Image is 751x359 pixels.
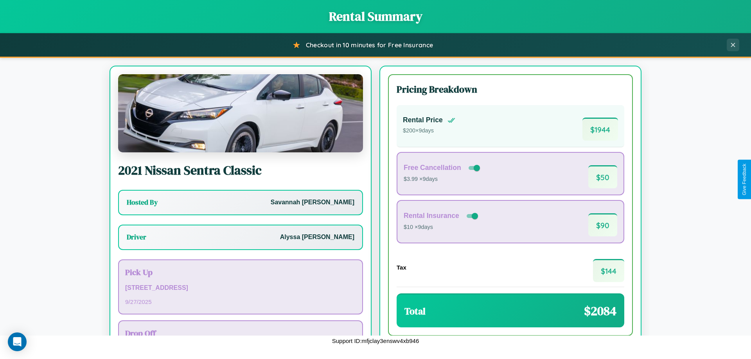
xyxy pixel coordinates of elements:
h3: Pick Up [125,266,356,278]
h3: Pricing Breakdown [397,83,624,96]
p: Savannah [PERSON_NAME] [271,197,354,208]
h4: Rental Price [403,116,443,124]
p: 9 / 27 / 2025 [125,296,356,307]
p: [STREET_ADDRESS] [125,282,356,294]
span: $ 50 [588,165,617,188]
h4: Rental Insurance [404,212,459,220]
p: Alyssa [PERSON_NAME] [280,232,354,243]
span: Checkout in 10 minutes for Free Insurance [306,41,433,49]
img: Nissan Sentra Classic [118,74,363,152]
div: Give Feedback [742,164,747,195]
div: Open Intercom Messenger [8,332,27,351]
p: $10 × 9 days [404,222,480,232]
p: $3.99 × 9 days [404,174,482,184]
h3: Hosted By [127,198,158,207]
p: Support ID: mfjclay3enswv4xb946 [332,336,419,346]
h3: Drop Off [125,327,356,339]
h2: 2021 Nissan Sentra Classic [118,162,363,179]
p: $ 200 × 9 days [403,126,455,136]
span: $ 90 [588,213,617,236]
h4: Free Cancellation [404,164,461,172]
span: $ 144 [593,259,624,282]
h1: Rental Summary [8,8,743,25]
span: $ 1944 [582,118,618,141]
h4: Tax [397,264,406,271]
h3: Driver [127,232,146,242]
h3: Total [404,305,426,318]
span: $ 2084 [584,302,616,320]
